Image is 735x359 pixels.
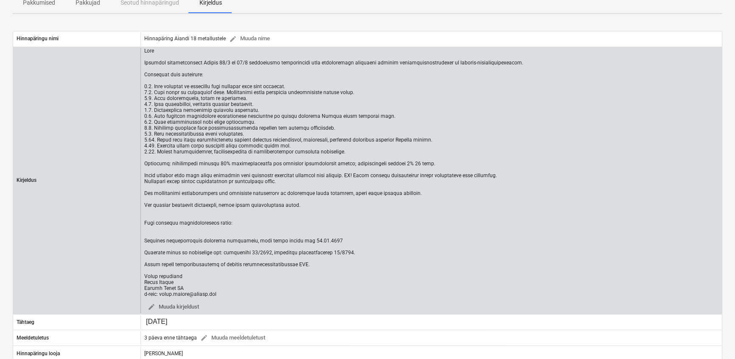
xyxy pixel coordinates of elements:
[229,34,270,44] span: Muuda nime
[17,35,59,42] p: Hinnapäringu nimi
[17,319,34,326] p: Tähtaeg
[17,334,49,342] p: Meeldetuletus
[229,35,237,43] span: edit
[144,32,273,45] div: Hinnapäring Aiandi 18 metallustele
[693,318,735,359] iframe: Chat Widget
[17,177,36,184] p: Kirjeldus
[144,316,184,328] input: Muuda
[200,334,208,342] span: edit
[197,331,269,345] button: Muuda meeldetuletust
[17,350,60,357] p: Hinnapäringu looja
[226,32,273,45] button: Muuda nime
[144,331,269,345] div: 3 päeva enne tähtaega
[144,48,523,297] div: Lore Ipsumdol sitametconsect Adipis 88/3 el 07/8 seddoeiusmo temporincidi utla etdoloremagn aliqu...
[148,302,199,312] span: Muuda kirjeldust
[200,333,265,343] span: Muuda meeldetuletust
[148,303,155,311] span: edit
[144,301,202,314] button: Muuda kirjeldust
